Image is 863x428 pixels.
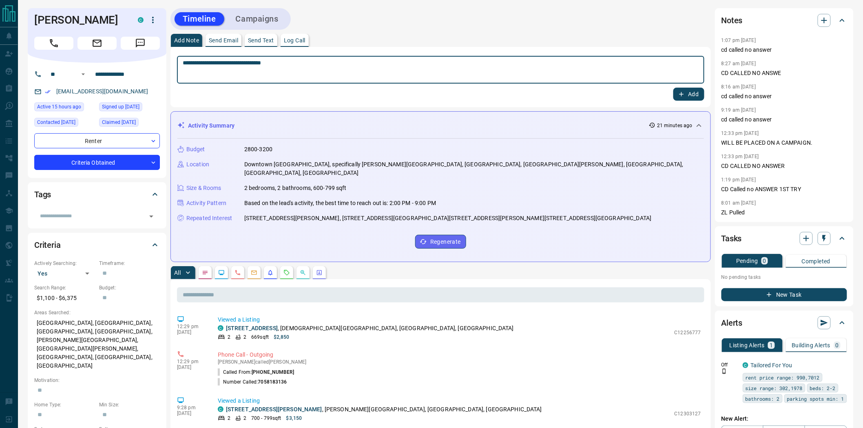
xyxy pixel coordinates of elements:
p: Viewed a Listing [218,397,701,405]
p: CD Called no ANSWER 1ST TRY [721,185,847,194]
p: 1:19 pm [DATE] [721,177,756,183]
p: cd called no answer [721,115,847,124]
p: Building Alerts [792,342,831,348]
p: 8:27 am [DATE] [721,61,756,66]
span: Email [77,37,117,50]
div: Thu Feb 13 2025 [99,118,160,129]
svg: Opportunities [300,269,306,276]
p: Motivation: [34,377,160,384]
button: Regenerate [415,235,466,249]
p: New Alert: [721,415,847,423]
div: condos.ca [138,17,144,23]
p: Search Range: [34,284,95,291]
h2: Alerts [721,316,743,329]
p: No pending tasks [721,271,847,283]
svg: Push Notification Only [721,368,727,374]
p: All [174,270,181,276]
p: Send Email [209,38,238,43]
span: 7058183136 [258,379,287,385]
div: condos.ca [218,325,223,331]
svg: Agent Actions [316,269,323,276]
span: size range: 302,1978 [746,384,803,392]
p: 12:29 pm [177,359,206,364]
button: Campaigns [228,12,287,26]
span: Contacted [DATE] [37,118,75,126]
div: Thu Feb 13 2025 [99,102,160,114]
div: Criteria [34,235,160,255]
p: 2800-3200 [244,145,272,154]
p: C12303127 [675,410,701,417]
p: WILL BE PLACED ON A CAMPAIGN. [721,139,847,147]
p: , [DEMOGRAPHIC_DATA][GEOGRAPHIC_DATA], [GEOGRAPHIC_DATA], [GEOGRAPHIC_DATA] [226,324,514,333]
a: [STREET_ADDRESS] [226,325,278,331]
button: Timeline [175,12,224,26]
p: Min Size: [99,401,160,408]
p: , [PERSON_NAME][GEOGRAPHIC_DATA], [GEOGRAPHIC_DATA], [GEOGRAPHIC_DATA] [226,405,542,414]
p: CD CALLED NO ANSWE [721,69,847,77]
div: Activity Summary21 minutes ago [177,118,704,133]
div: Renter [34,133,160,148]
p: 1 [770,342,773,348]
p: Budget: [99,284,160,291]
p: 0 [836,342,839,348]
p: Home Type: [34,401,95,408]
p: 2 [228,415,230,422]
p: Activity Pattern [186,199,226,207]
span: [PHONE_NUMBER] [252,369,294,375]
a: [STREET_ADDRESS][PERSON_NAME] [226,406,322,413]
span: beds: 2-2 [810,384,836,392]
a: Tailored For You [751,362,792,368]
p: Viewed a Listing [218,315,701,324]
svg: Requests [283,269,290,276]
h2: Tags [34,188,51,201]
p: [DATE] [177,410,206,416]
p: [DATE] [177,329,206,335]
button: Open [78,69,88,79]
p: Listing Alerts [730,342,765,348]
div: Mon May 19 2025 [34,118,95,129]
p: Repeated Interest [186,214,232,223]
p: 2 [228,333,230,341]
p: Log Call [284,38,305,43]
p: $1,100 - $6,375 [34,291,95,305]
p: 700 - 799 sqft [251,415,281,422]
div: Tasks [721,229,847,248]
p: Downtown [GEOGRAPHIC_DATA], specifically [PERSON_NAME][GEOGRAPHIC_DATA], [GEOGRAPHIC_DATA], [GEOG... [244,160,704,177]
svg: Notes [202,269,208,276]
div: condos.ca [743,362,748,368]
p: Timeframe: [99,260,160,267]
div: Alerts [721,313,847,333]
button: Open [146,211,157,222]
span: Signed up [DATE] [102,103,139,111]
svg: Email Verified [45,89,51,95]
p: 2 [243,333,246,341]
p: Number Called: [218,378,287,386]
p: CD CALLED NO ANSWER [721,162,847,170]
p: Areas Searched: [34,309,160,316]
div: condos.ca [218,406,223,412]
p: Size & Rooms [186,184,221,192]
p: Add Note [174,38,199,43]
div: Tags [34,185,160,204]
a: [EMAIL_ADDRESS][DOMAIN_NAME] [56,88,148,95]
p: Activity Summary [188,121,235,130]
h1: [PERSON_NAME] [34,13,126,26]
svg: Emails [251,269,257,276]
span: Claimed [DATE] [102,118,136,126]
p: Location [186,160,209,169]
svg: Calls [235,269,241,276]
h2: Notes [721,14,743,27]
p: Actively Searching: [34,260,95,267]
p: Budget [186,145,205,154]
p: 21 minutes ago [657,122,693,129]
p: 12:33 pm [DATE] [721,130,759,136]
p: $2,850 [274,333,290,341]
p: cd called no answer [721,92,847,101]
p: 0 [763,258,766,264]
button: Add [673,88,704,101]
p: [STREET_ADDRESS][PERSON_NAME], [STREET_ADDRESS][GEOGRAPHIC_DATA][STREET_ADDRESS][PERSON_NAME][STR... [244,214,652,223]
h2: Criteria [34,238,61,252]
p: 2 [243,415,246,422]
div: Yes [34,267,95,280]
span: Message [121,37,160,50]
